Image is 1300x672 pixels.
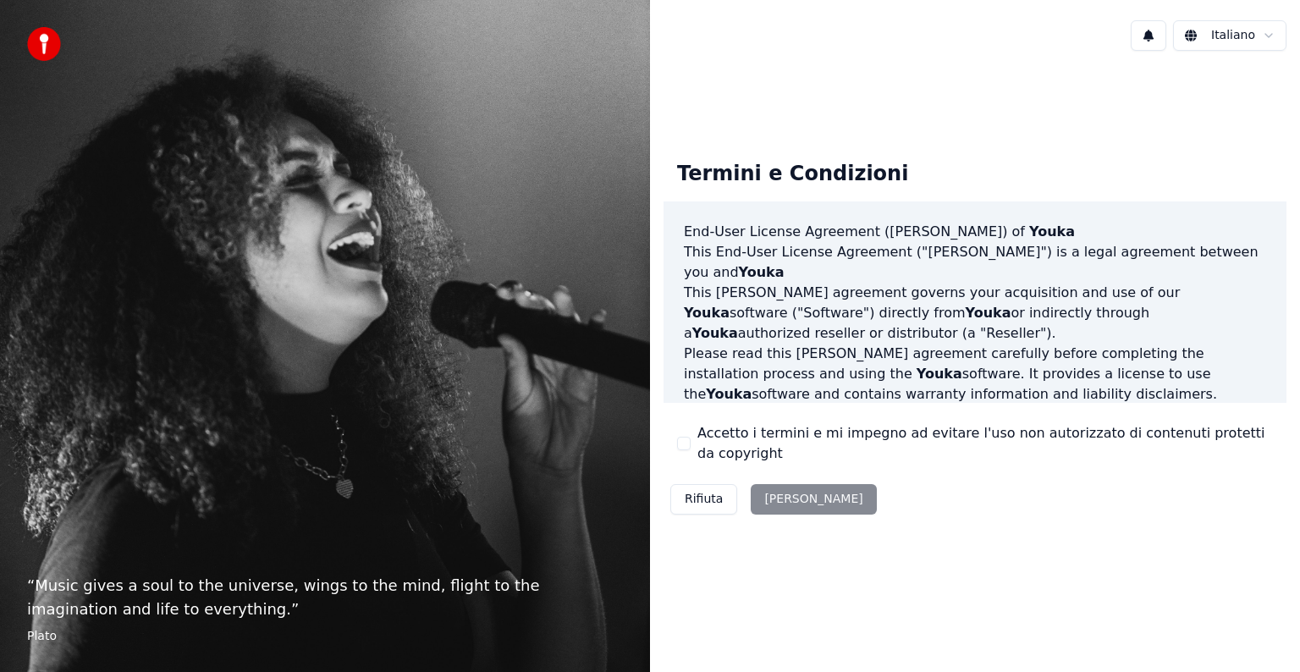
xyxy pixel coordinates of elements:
span: Youka [692,325,738,341]
span: Youka [966,305,1011,321]
h3: End-User License Agreement ([PERSON_NAME]) of [684,222,1266,242]
footer: Plato [27,628,623,645]
img: youka [27,27,61,61]
button: Rifiuta [670,484,737,515]
span: Youka [1029,223,1075,240]
p: This End-User License Agreement ("[PERSON_NAME]") is a legal agreement between you and [684,242,1266,283]
p: “ Music gives a soul to the universe, wings to the mind, flight to the imagination and life to ev... [27,574,623,621]
label: Accetto i termini e mi impegno ad evitare l'uso non autorizzato di contenuti protetti da copyright [697,423,1273,464]
p: Please read this [PERSON_NAME] agreement carefully before completing the installation process and... [684,344,1266,405]
span: Youka [706,386,752,402]
span: Youka [917,366,962,382]
span: Youka [684,305,730,321]
div: Termini e Condizioni [664,147,922,201]
p: This [PERSON_NAME] agreement governs your acquisition and use of our software ("Software") direct... [684,283,1266,344]
span: Youka [739,264,785,280]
